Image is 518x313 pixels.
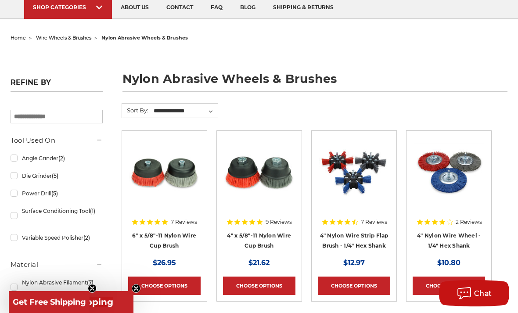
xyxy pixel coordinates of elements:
[33,4,103,11] div: SHOP CATEGORIES
[318,277,390,295] a: Choose Options
[128,277,201,295] a: Choose Options
[153,259,176,267] span: $26.95
[122,104,148,117] label: Sort By:
[343,259,365,267] span: $12.97
[223,137,295,209] a: 4" x 5/8"-11 Nylon Wire Cup Brushes
[439,280,509,306] button: Chat
[319,137,389,207] img: 4 inch strip flap brush
[227,232,291,249] a: 4" x 5/8"-11 Nylon Wire Cup Brush
[122,73,507,92] h1: nylon abrasive wheels & brushes
[87,279,94,286] span: (7)
[224,137,294,207] img: 4" x 5/8"-11 Nylon Wire Cup Brushes
[90,208,95,214] span: (1)
[101,35,188,41] span: nylon abrasive wheels & brushes
[417,232,481,249] a: 4" Nylon Wire Wheel - 1/4" Hex Shank
[52,173,58,179] span: (5)
[11,230,103,245] a: Variable Speed Polisher
[11,203,103,228] a: Surface Conditioning Tool
[318,137,390,209] a: 4 inch strip flap brush
[88,284,97,293] button: Close teaser
[152,104,218,118] select: Sort By:
[83,234,90,241] span: (2)
[9,291,133,313] div: Get Free ShippingClose teaser
[9,291,90,313] div: Get Free ShippingClose teaser
[414,137,484,207] img: 4 inch nylon wire wheel for drill
[11,275,103,299] a: Nylon Abrasive Filament
[320,232,388,249] a: 4" Nylon Wire Strip Flap Brush - 1/4" Hex Shank
[11,168,103,183] a: Die Grinder
[11,135,103,146] h5: Tool Used On
[474,289,492,298] span: Chat
[413,137,485,209] a: 4 inch nylon wire wheel for drill
[361,219,387,225] span: 7 Reviews
[58,155,65,162] span: (2)
[11,78,103,92] h5: Refine by
[437,259,460,267] span: $10.80
[456,219,482,225] span: 2 Reviews
[171,219,197,225] span: 7 Reviews
[129,137,199,207] img: 6" x 5/8"-11 Nylon Wire Wheel Cup Brushes
[36,35,91,41] a: wire wheels & brushes
[11,186,103,201] a: Power Drill
[11,259,103,270] h5: Material
[128,137,201,209] a: 6" x 5/8"-11 Nylon Wire Wheel Cup Brushes
[11,151,103,166] a: Angle Grinder
[266,219,292,225] span: 9 Reviews
[248,259,270,267] span: $21.62
[132,232,196,249] a: 6" x 5/8"-11 Nylon Wire Cup Brush
[223,277,295,295] a: Choose Options
[132,284,140,293] button: Close teaser
[11,35,26,41] a: home
[413,277,485,295] a: Choose Options
[51,190,58,197] span: (5)
[13,297,86,307] span: Get Free Shipping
